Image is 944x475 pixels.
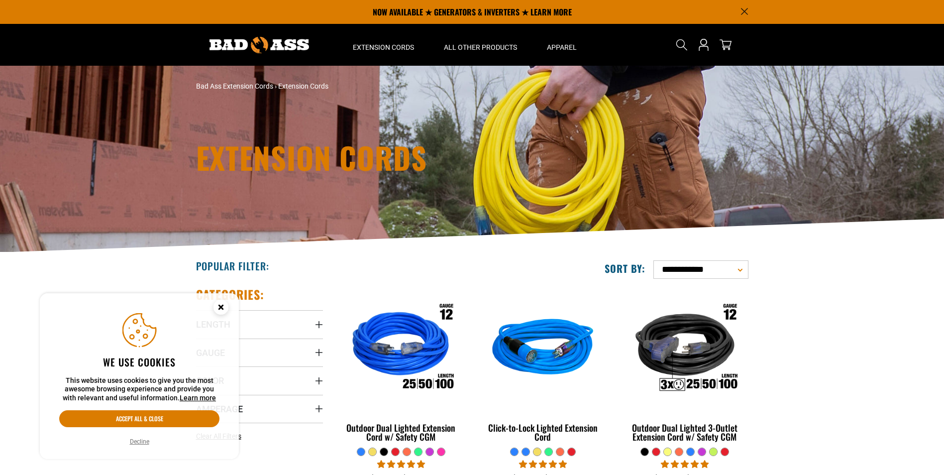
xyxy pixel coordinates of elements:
span: Extension Cords [353,43,414,52]
summary: Amperage [196,395,323,423]
a: Outdoor Dual Lighted 3-Outlet Extension Cord w/ Safety CGM Outdoor Dual Lighted 3-Outlet Extensio... [621,287,748,447]
summary: Color [196,366,323,394]
span: All Other Products [444,43,517,52]
img: Outdoor Dual Lighted 3-Outlet Extension Cord w/ Safety CGM [622,292,747,406]
summary: Extension Cords [338,24,429,66]
aside: Cookie Consent [40,293,239,460]
summary: Gauge [196,339,323,366]
summary: Apparel [532,24,592,66]
h2: Popular Filter: [196,259,269,272]
div: Click-to-Lock Lighted Extension Cord [479,423,606,441]
a: Bad Ass Extension Cords [196,82,273,90]
span: Extension Cords [278,82,328,90]
div: Outdoor Dual Lighted Extension Cord w/ Safety CGM [338,423,465,441]
h2: We use cookies [59,356,219,368]
label: Sort by: [605,262,645,275]
p: This website uses cookies to give you the most awesome browsing experience and provide you with r... [59,376,219,403]
a: Learn more [180,394,216,402]
div: Outdoor Dual Lighted 3-Outlet Extension Cord w/ Safety CGM [621,423,748,441]
nav: breadcrumbs [196,81,559,92]
span: › [275,82,277,90]
a: blue Click-to-Lock Lighted Extension Cord [479,287,606,447]
summary: Search [674,37,690,53]
img: Outdoor Dual Lighted Extension Cord w/ Safety CGM [338,292,464,406]
summary: All Other Products [429,24,532,66]
h1: Extension Cords [196,142,559,172]
span: 4.80 stars [661,460,709,469]
summary: Length [196,310,323,338]
span: 4.81 stars [377,460,425,469]
a: Outdoor Dual Lighted Extension Cord w/ Safety CGM Outdoor Dual Lighted Extension Cord w/ Safety CGM [338,287,465,447]
button: Decline [127,437,152,447]
button: Accept all & close [59,410,219,427]
span: 4.87 stars [519,460,567,469]
h2: Categories: [196,287,265,302]
img: blue [480,292,606,406]
span: Apparel [547,43,577,52]
img: Bad Ass Extension Cords [210,37,309,53]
